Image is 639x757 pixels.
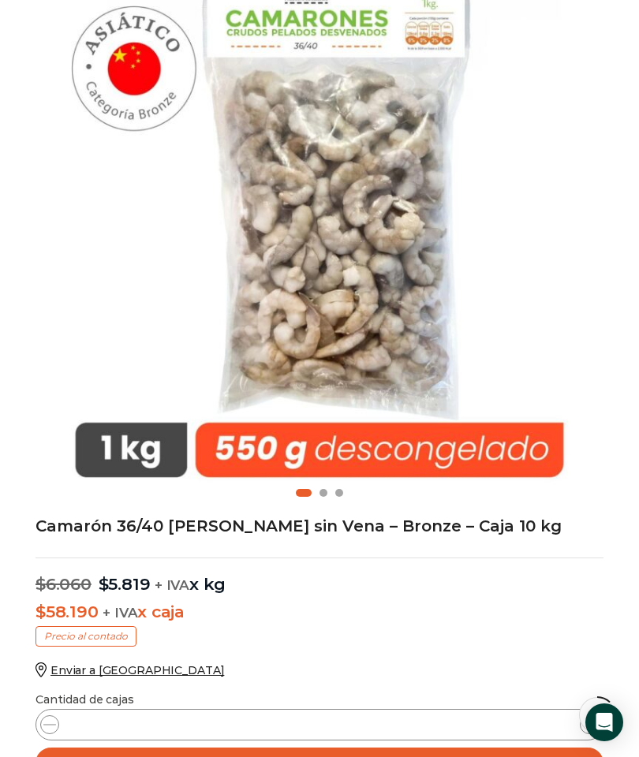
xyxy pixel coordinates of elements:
span: + IVA [155,577,189,593]
p: x kg [35,557,603,594]
p: Cantidad de cajas [35,693,603,707]
bdi: 58.190 [35,602,99,621]
p: x caja [35,602,603,621]
span: Go to slide 2 [319,489,327,497]
span: $ [35,574,46,594]
div: Open Intercom Messenger [585,703,623,741]
h1: Camarón 36/40 [PERSON_NAME] sin Vena – Bronze – Caja 10 kg [35,518,603,534]
input: Product quantity [305,714,334,736]
p: Precio al contado [35,626,136,647]
span: Enviar a [GEOGRAPHIC_DATA] [50,663,224,677]
bdi: 5.819 [99,574,151,594]
span: $ [99,574,109,594]
span: Go to slide 3 [335,489,343,497]
bdi: 6.060 [35,574,92,594]
span: Go to slide 1 [296,489,312,497]
span: $ [35,602,46,621]
span: + IVA [103,605,137,621]
a: Enviar a [GEOGRAPHIC_DATA] [35,663,224,677]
